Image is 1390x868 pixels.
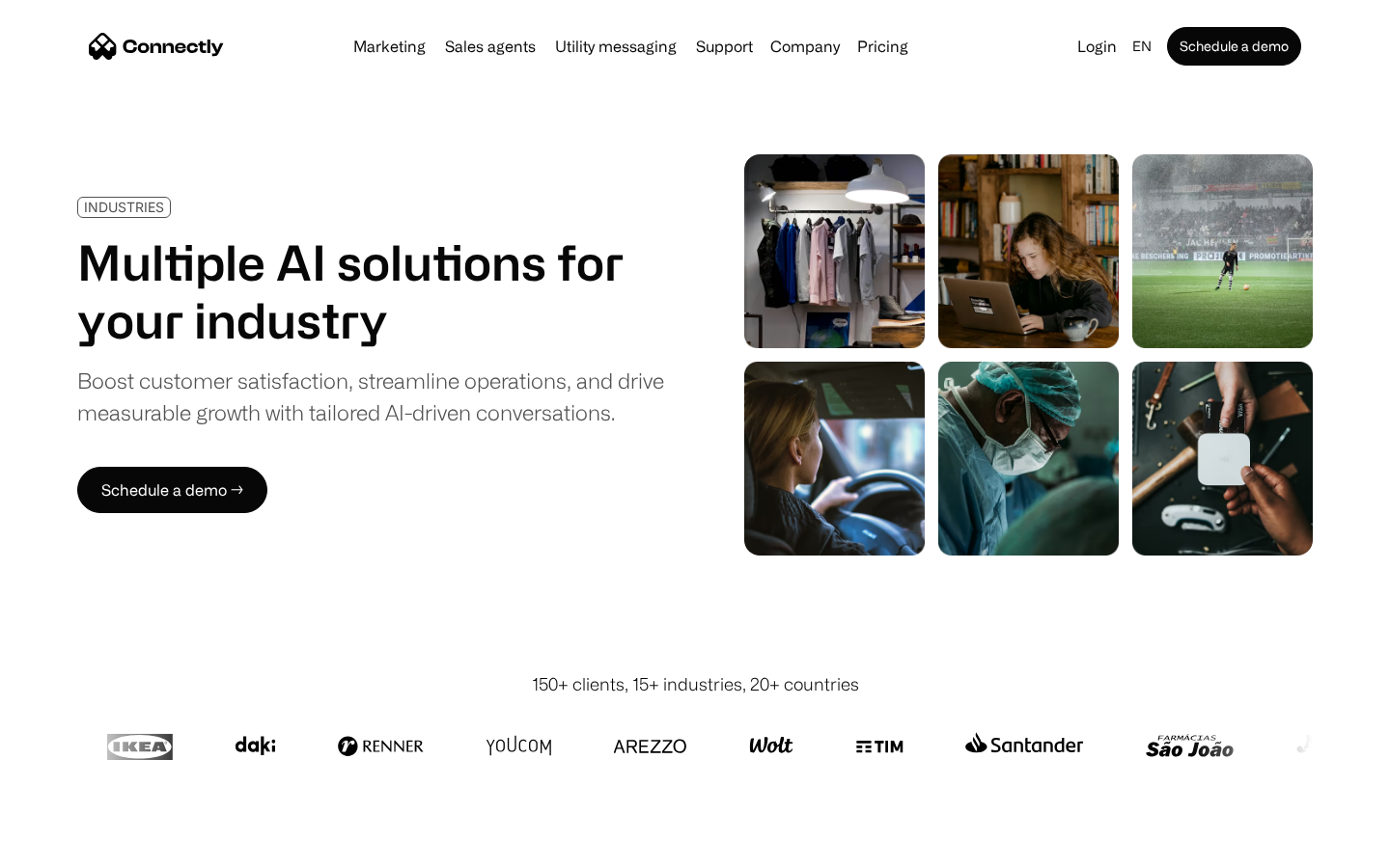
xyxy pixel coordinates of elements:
a: Schedule a demo → [77,467,267,513]
div: Company [764,33,846,60]
div: en [1125,33,1163,60]
a: Marketing [346,39,433,54]
a: Utility messaging [547,39,684,54]
a: Schedule a demo [1167,27,1301,66]
a: Sales agents [437,39,543,54]
div: en [1132,33,1152,60]
a: Pricing [849,39,916,54]
div: INDUSTRIES [84,200,164,214]
a: Support [688,39,761,54]
a: Login [1070,33,1125,60]
a: home [89,32,224,61]
ul: Language list [39,834,116,861]
div: Company [770,33,840,60]
div: Boost customer satisfaction, streamline operations, and drive measurable growth with tailored AI-... [77,365,664,428]
aside: Language selected: English [19,832,116,861]
h1: Multiple AI solutions for your industry [77,233,664,349]
div: 150+ clients, 15+ industries, 20+ countries [532,671,859,697]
